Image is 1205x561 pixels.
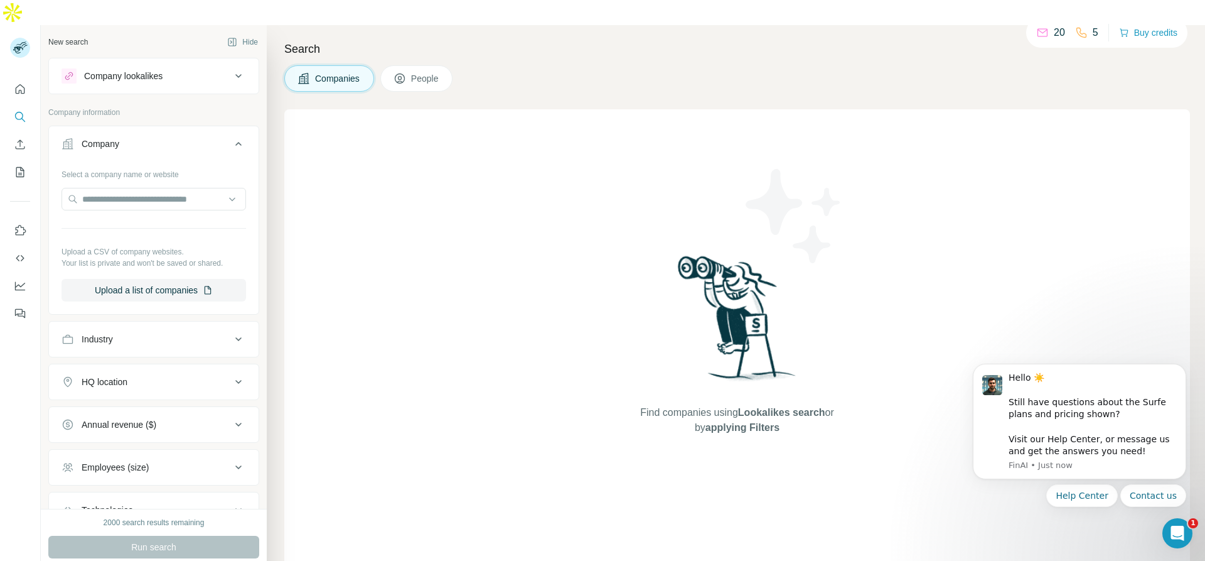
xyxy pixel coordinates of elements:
button: Quick start [10,78,30,101]
button: Enrich CSV [10,133,30,156]
button: Use Surfe API [10,247,30,270]
iframe: Intercom notifications message [954,322,1205,527]
div: HQ location [82,376,127,388]
h4: Search [284,40,1190,58]
div: Company lookalikes [84,70,163,82]
button: Dashboard [10,275,30,297]
span: applying Filters [705,422,779,433]
span: Lookalikes search [738,407,825,418]
button: Search [10,106,30,128]
div: 2000 search results remaining [104,517,205,528]
p: Your list is private and won't be saved or shared. [62,258,246,269]
button: Buy credits [1119,24,1177,41]
button: Feedback [10,302,30,325]
div: Annual revenue ($) [82,418,156,431]
p: 20 [1054,25,1065,40]
button: Technologies [49,495,259,525]
div: Employees (size) [82,461,149,474]
div: Company [82,138,119,150]
button: My lists [10,161,30,183]
p: Company information [48,107,259,118]
button: Industry [49,324,259,354]
button: Annual revenue ($) [49,410,259,440]
span: Companies [315,72,361,85]
span: Find companies using or by [636,405,837,435]
div: New search [48,36,88,48]
img: Surfe Illustration - Stars [737,160,850,273]
iframe: Intercom live chat [1162,518,1192,548]
span: 1 [1188,518,1198,528]
button: Use Surfe on LinkedIn [10,219,30,242]
div: Select a company name or website [62,164,246,180]
button: Company [49,129,259,164]
button: Employees (size) [49,452,259,482]
p: 5 [1093,25,1098,40]
div: Industry [82,333,113,346]
div: Technologies [82,504,133,516]
button: Company lookalikes [49,61,259,91]
span: People [411,72,440,85]
button: Hide [218,33,267,52]
button: HQ location [49,367,259,397]
p: Upload a CSV of company websites. [62,246,246,258]
img: Surfe Illustration - Woman searching with binoculars [672,253,803,393]
button: Upload a list of companies [62,279,246,302]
